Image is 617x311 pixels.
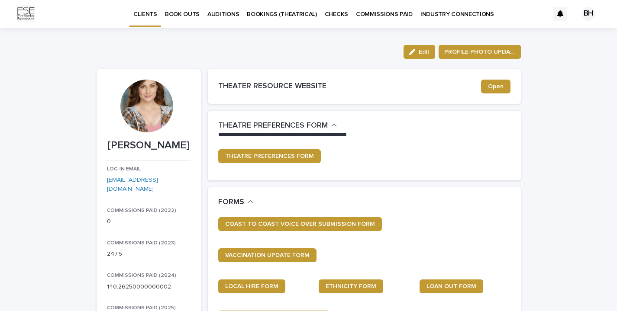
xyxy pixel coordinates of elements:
[225,221,375,227] span: COAST TO COAST VOICE OVER SUBMISSION FORM
[225,283,278,289] span: LOCAL HIRE FORM
[107,282,191,292] p: 140.26250000000002
[107,167,141,172] span: LOG-IN EMAIL
[218,248,317,262] a: VACCINATION UPDATE FORM
[426,283,476,289] span: LOAN OUT FORM
[107,177,158,192] a: [EMAIL_ADDRESS][DOMAIN_NAME]
[419,49,430,55] span: Edit
[420,279,483,293] a: LOAN OUT FORM
[225,153,314,159] span: THEATRE PREFERENCES FORM
[404,45,435,59] button: Edit
[107,305,176,311] span: COMMISSIONS PAID (2025)
[107,250,191,259] p: 247.5
[481,80,510,93] a: Open
[17,5,35,22] img: Km9EesSdRbS9ajqhBzyo
[218,121,337,131] button: THEATRE PREFERENCES FORM
[218,217,382,231] a: COAST TO COAST VOICE OVER SUBMISSION FORM
[319,279,383,293] a: ETHNICITY FORM
[326,283,376,289] span: ETHNICITY FORM
[488,83,504,90] span: Open
[218,279,285,293] a: LOCAL HIRE FORM
[439,45,521,59] button: PROFILE PHOTO UPDATE
[218,149,321,163] a: THEATRE PREFERENCES FORM
[218,198,254,207] button: FORMS
[444,48,515,56] span: PROFILE PHOTO UPDATE
[581,7,595,21] div: BH
[107,217,191,226] p: 0
[107,240,176,246] span: COMMISSIONS PAID (2023)
[107,273,176,278] span: COMMISSIONS PAID (2024)
[218,198,244,207] h2: FORMS
[107,208,176,213] span: COMMISSIONS PAID (2022)
[218,82,481,91] h2: THEATER RESOURCE WEBSITE
[218,121,328,131] h2: THEATRE PREFERENCES FORM
[225,252,310,258] span: VACCINATION UPDATE FORM
[107,139,191,152] p: [PERSON_NAME]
